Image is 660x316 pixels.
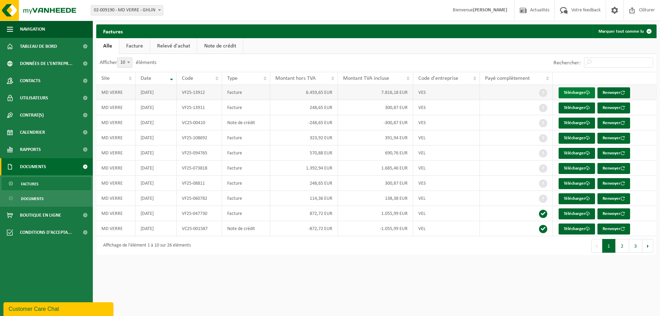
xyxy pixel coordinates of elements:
[473,8,507,13] strong: [PERSON_NAME]
[593,24,656,38] button: Marquer tout comme lu
[222,176,270,191] td: Facture
[222,85,270,100] td: Facture
[222,130,270,145] td: Facture
[413,115,480,130] td: VES
[20,224,72,241] span: Conditions d'accepta...
[96,38,119,54] a: Alle
[597,148,630,159] button: Renvoyer
[177,176,222,191] td: VF25-08811
[413,206,480,221] td: VEL
[119,38,150,54] a: Facture
[338,100,413,115] td: 300,87 EUR
[100,240,191,252] div: Affichage de l'élément 1 à 10 sur 26 éléments
[96,161,135,176] td: MD VERRE
[177,100,222,115] td: VF25-13911
[597,133,630,144] button: Renvoyer
[197,38,243,54] a: Note de crédit
[559,224,595,235] a: Télécharger
[413,130,480,145] td: VEL
[20,141,41,158] span: Rapports
[96,130,135,145] td: MD VERRE
[270,130,338,145] td: 323,92 EUR
[222,221,270,236] td: Note de crédit
[270,85,338,100] td: 6.459,65 EUR
[20,207,61,224] span: Boutique en ligne
[141,76,151,81] span: Date
[96,206,135,221] td: MD VERRE
[270,206,338,221] td: 872,72 EUR
[20,38,57,55] span: Tableau de bord
[135,176,177,191] td: [DATE]
[135,145,177,161] td: [DATE]
[91,6,163,15] span: 02-009190 - MD VERRE - GHLIN
[597,224,630,235] button: Renvoyer
[338,85,413,100] td: 7.816,18 EUR
[343,76,389,81] span: Montant TVA incluse
[597,87,630,98] button: Renvoyer
[222,145,270,161] td: Facture
[270,145,338,161] td: 570,88 EUR
[559,118,595,129] a: Télécharger
[338,145,413,161] td: 690,76 EUR
[96,85,135,100] td: MD VERRE
[413,85,480,100] td: VES
[597,118,630,129] button: Renvoyer
[135,206,177,221] td: [DATE]
[597,178,630,189] button: Renvoyer
[413,161,480,176] td: VEL
[485,76,530,81] span: Payé complètement
[222,191,270,206] td: Facture
[338,206,413,221] td: 1.055,99 EUR
[3,301,115,316] iframe: chat widget
[413,100,480,115] td: VES
[101,76,110,81] span: Site
[135,115,177,130] td: [DATE]
[338,191,413,206] td: 138,38 EUR
[597,163,630,174] button: Renvoyer
[559,208,595,219] a: Télécharger
[20,55,73,72] span: Données de l'entrepr...
[222,115,270,130] td: Note de crédit
[2,177,91,190] a: Factures
[338,130,413,145] td: 391,94 EUR
[413,191,480,206] td: VEL
[96,115,135,130] td: MD VERRE
[418,76,458,81] span: Code d'entreprise
[20,124,45,141] span: Calendrier
[182,76,193,81] span: Code
[413,145,480,161] td: VEL
[559,102,595,113] a: Télécharger
[135,130,177,145] td: [DATE]
[227,76,238,81] span: Type
[177,161,222,176] td: VF25-073818
[96,100,135,115] td: MD VERRE
[270,100,338,115] td: 248,65 EUR
[20,72,41,89] span: Contacts
[275,76,316,81] span: Montant hors TVA
[270,221,338,236] td: -872,72 EUR
[96,24,130,38] h2: Factures
[270,191,338,206] td: 114,36 EUR
[96,191,135,206] td: MD VERRE
[597,208,630,219] button: Renvoyer
[177,85,222,100] td: VF25-13912
[20,158,46,175] span: Documents
[20,107,44,124] span: Contrat(s)
[597,102,630,113] button: Renvoyer
[559,87,595,98] a: Télécharger
[177,221,222,236] td: VC25-001587
[559,133,595,144] a: Télécharger
[413,221,480,236] td: VEL
[2,192,91,205] a: Documents
[135,85,177,100] td: [DATE]
[20,89,48,107] span: Utilisateurs
[270,161,338,176] td: 1.392,94 EUR
[616,239,629,253] button: 2
[21,192,44,205] span: Documents
[150,38,197,54] a: Relevé d'achat
[270,176,338,191] td: 248,65 EUR
[135,221,177,236] td: [DATE]
[338,176,413,191] td: 300,87 EUR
